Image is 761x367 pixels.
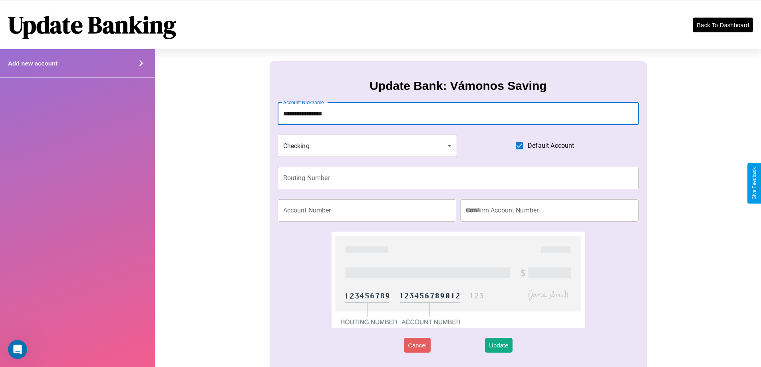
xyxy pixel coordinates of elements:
div: Give Feedback [751,167,757,200]
h3: Update Bank: Vámonos Saving [370,79,546,93]
label: Account Nickname [283,99,324,106]
img: check [332,232,584,328]
iframe: Intercom live chat [8,340,27,359]
button: Back To Dashboard [693,18,753,32]
button: Cancel [404,338,431,353]
h4: Add new account [8,60,58,67]
h1: Update Banking [8,8,176,41]
span: Default Account [528,141,574,151]
button: Update [485,338,512,353]
div: Checking [278,135,457,157]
